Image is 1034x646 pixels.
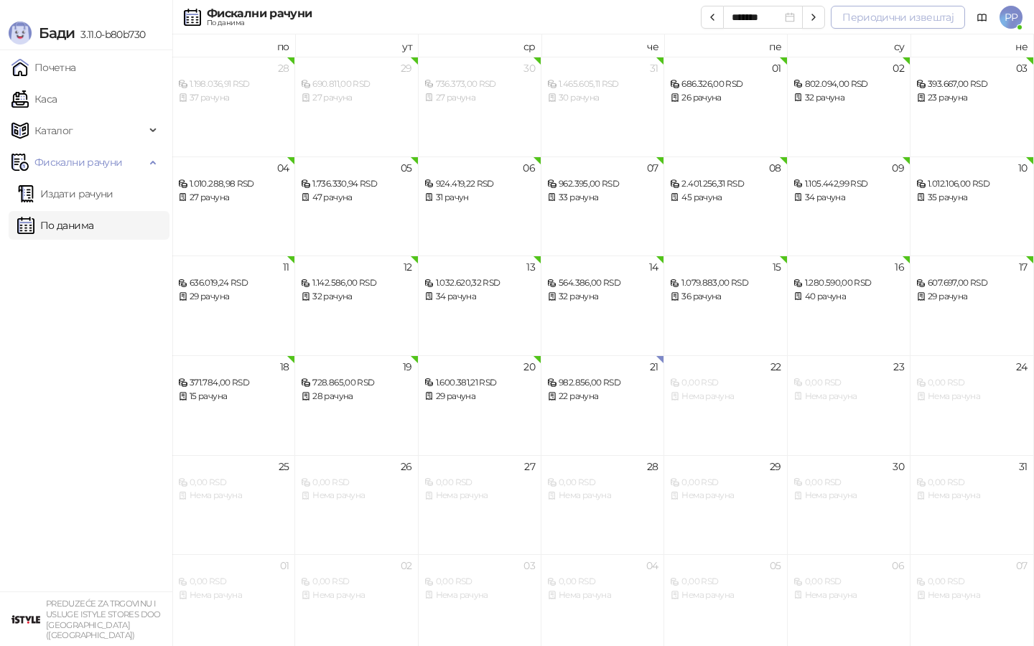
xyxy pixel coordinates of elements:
[277,163,289,173] div: 04
[424,390,535,403] div: 29 рачуна
[916,290,1027,304] div: 29 рачуна
[547,290,658,304] div: 32 рачуна
[424,191,535,205] div: 31 рачун
[301,177,411,191] div: 1.736.330,94 RSD
[523,63,535,73] div: 30
[301,489,411,502] div: Нема рачуна
[178,177,289,191] div: 1.010.288,98 RSD
[650,362,658,372] div: 21
[670,476,781,490] div: 0,00 RSD
[178,276,289,290] div: 636.019,24 RSD
[75,28,145,41] span: 3.11.0-b80b730
[769,163,781,173] div: 08
[793,390,904,403] div: Нема рачуна
[1016,561,1028,571] div: 07
[670,177,781,191] div: 2.401.256,31 RSD
[547,589,658,602] div: Нема рачуна
[178,78,289,91] div: 1.198.036,91 RSD
[893,362,904,372] div: 23
[178,390,289,403] div: 15 рачуна
[773,262,781,272] div: 15
[772,63,781,73] div: 01
[424,489,535,502] div: Нема рачуна
[523,163,535,173] div: 06
[424,276,535,290] div: 1.032.620,32 RSD
[788,256,910,355] td: 2025-08-16
[793,91,904,105] div: 32 рачуна
[401,462,412,472] div: 26
[893,63,904,73] div: 02
[1019,462,1028,472] div: 31
[278,63,289,73] div: 28
[670,276,781,290] div: 1.079.883,00 RSD
[895,262,904,272] div: 16
[17,211,93,240] a: По данима
[793,476,904,490] div: 0,00 RSD
[424,589,535,602] div: Нема рачуна
[916,476,1027,490] div: 0,00 RSD
[547,489,658,502] div: Нема рачуна
[172,156,295,256] td: 2025-08-04
[424,575,535,589] div: 0,00 RSD
[403,362,412,372] div: 19
[419,455,541,555] td: 2025-08-27
[670,91,781,105] div: 26 рачуна
[295,455,418,555] td: 2025-08-26
[541,256,664,355] td: 2025-08-14
[547,276,658,290] div: 564.386,00 RSD
[301,290,411,304] div: 32 рачуна
[793,290,904,304] div: 40 рачуна
[424,91,535,105] div: 27 рачуна
[541,156,664,256] td: 2025-08-07
[910,156,1033,256] td: 2025-08-10
[647,163,658,173] div: 07
[916,276,1027,290] div: 607.697,00 RSD
[524,462,535,472] div: 27
[547,390,658,403] div: 22 рачуна
[295,256,418,355] td: 2025-08-12
[788,34,910,57] th: су
[916,91,1027,105] div: 23 рачуна
[650,63,658,73] div: 31
[424,78,535,91] div: 736.373,00 RSD
[892,163,904,173] div: 09
[283,262,289,272] div: 11
[301,476,411,490] div: 0,00 RSD
[547,476,658,490] div: 0,00 RSD
[670,390,781,403] div: Нема рачуна
[547,91,658,105] div: 30 рачуна
[770,561,781,571] div: 05
[207,8,312,19] div: Фискални рачуни
[295,355,418,455] td: 2025-08-19
[1016,362,1028,372] div: 24
[172,455,295,555] td: 2025-08-25
[646,561,658,571] div: 04
[301,390,411,403] div: 28 рачуна
[670,290,781,304] div: 36 рачуна
[295,34,418,57] th: ут
[664,156,787,256] td: 2025-08-08
[11,85,57,113] a: Каса
[910,455,1033,555] td: 2025-08-31
[793,589,904,602] div: Нема рачуна
[34,116,73,145] span: Каталог
[547,177,658,191] div: 962.395,00 RSD
[793,78,904,91] div: 802.094,00 RSD
[670,575,781,589] div: 0,00 RSD
[295,57,418,156] td: 2025-07-29
[788,455,910,555] td: 2025-08-30
[664,256,787,355] td: 2025-08-15
[916,589,1027,602] div: Нема рачуна
[770,362,781,372] div: 22
[793,489,904,502] div: Нема рачуна
[172,34,295,57] th: по
[916,376,1027,390] div: 0,00 RSD
[670,376,781,390] div: 0,00 RSD
[541,355,664,455] td: 2025-08-21
[547,376,658,390] div: 982.856,00 RSD
[770,462,781,472] div: 29
[523,561,535,571] div: 03
[541,57,664,156] td: 2025-07-31
[670,78,781,91] div: 686.326,00 RSD
[1018,163,1028,173] div: 10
